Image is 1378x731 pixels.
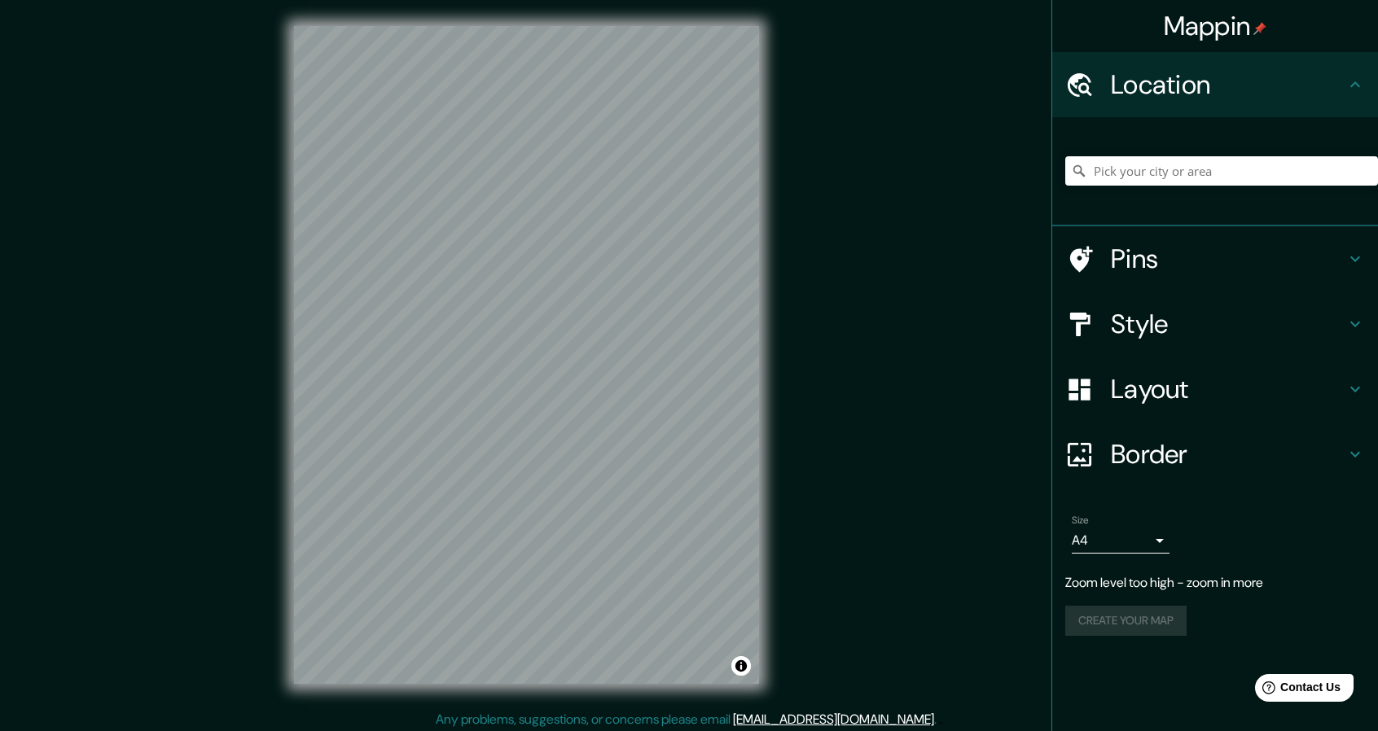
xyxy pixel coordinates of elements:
[937,710,939,729] div: .
[1233,668,1360,713] iframe: Help widget launcher
[1111,243,1345,275] h4: Pins
[1111,373,1345,405] h4: Layout
[1052,422,1378,487] div: Border
[1052,52,1378,117] div: Location
[1065,573,1365,593] p: Zoom level too high - zoom in more
[1111,308,1345,340] h4: Style
[294,26,759,684] canvas: Map
[1111,438,1345,471] h4: Border
[1052,357,1378,422] div: Layout
[1072,514,1089,527] label: Size
[1253,22,1266,35] img: pin-icon.png
[436,710,937,729] p: Any problems, suggestions, or concerns please email .
[731,656,751,676] button: Toggle attribution
[1052,226,1378,291] div: Pins
[939,710,942,729] div: .
[1072,527,1170,554] div: A4
[733,711,934,728] a: [EMAIL_ADDRESS][DOMAIN_NAME]
[1065,156,1378,186] input: Pick your city or area
[1164,10,1267,42] h4: Mappin
[1111,68,1345,101] h4: Location
[1052,291,1378,357] div: Style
